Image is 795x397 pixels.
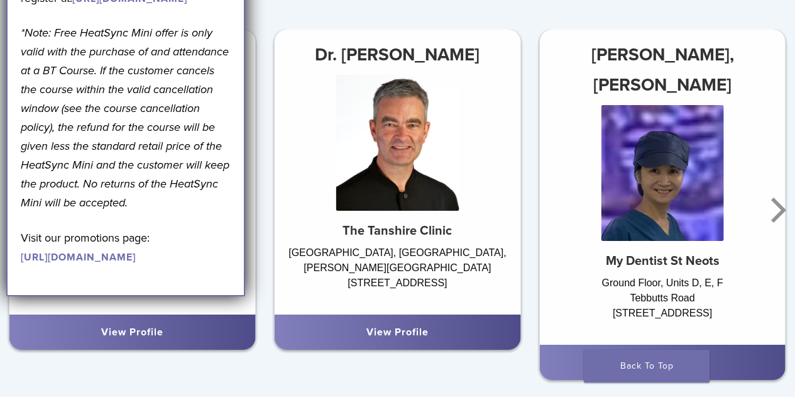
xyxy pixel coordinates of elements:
[764,172,789,248] button: Next
[584,350,710,383] a: Back To Top
[601,105,724,240] img: Dr. Shuk Yin, Yip
[275,40,521,70] h3: Dr. [PERSON_NAME]
[336,75,459,210] img: Dr. Richard Brooks
[606,254,720,269] strong: My Dentist St Neots
[366,326,429,338] a: View Profile
[21,26,229,210] em: *Note: Free HeatSync Mini offer is only valid with the purchase of and attendance at a BT Course....
[343,223,452,238] strong: The Tanshire Clinic
[275,245,521,302] div: [GEOGRAPHIC_DATA], [GEOGRAPHIC_DATA], [PERSON_NAME][GEOGRAPHIC_DATA] [STREET_ADDRESS]
[539,40,786,100] h3: [PERSON_NAME], [PERSON_NAME]
[101,326,163,338] a: View Profile
[21,251,136,264] a: [URL][DOMAIN_NAME]
[21,228,231,266] p: Visit our promotions page:
[539,276,786,332] div: Ground Floor, Units D, E, F Tebbutts Road [STREET_ADDRESS]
